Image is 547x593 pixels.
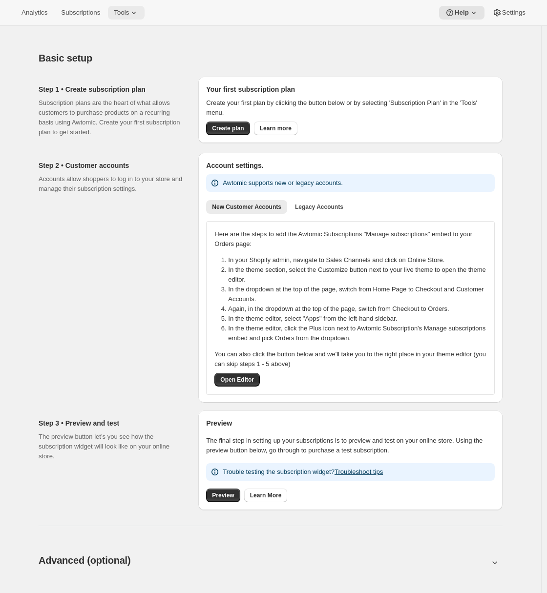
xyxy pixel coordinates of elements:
p: Here are the steps to add the Awtomic Subscriptions "Manage subscriptions" embed to your Orders p... [214,229,486,249]
button: Create plan [206,122,250,135]
span: Advanced (optional) [39,555,130,566]
li: Again, in the dropdown at the top of the page, switch from Checkout to Orders. [228,304,492,314]
li: In your Shopify admin, navigate to Sales Channels and click on Online Store. [228,255,492,265]
button: Open Editor [214,373,260,387]
p: Create your first plan by clicking the button below or by selecting 'Subscription Plan' in the 'T... [206,98,495,118]
li: In the theme section, select the Customize button next to your live theme to open the theme editor. [228,265,492,285]
button: Tools [108,6,145,20]
button: Help [439,6,484,20]
a: Troubleshoot tips [335,468,383,475]
span: Open Editor [220,376,254,384]
button: Settings [486,6,531,20]
p: Trouble testing the subscription widget? [223,467,383,477]
span: Learn more [260,124,292,132]
p: Awtomic supports new or legacy accounts. [223,178,342,188]
h2: Account settings. [206,161,495,170]
h2: Preview [206,418,495,428]
span: Preview [212,491,234,499]
span: Learn More [250,491,282,499]
li: In the theme editor, click the Plus icon next to Awtomic Subscription's Manage subscriptions embe... [228,324,492,343]
span: Subscriptions [61,9,100,17]
li: In the dropdown at the top of the page, switch from Home Page to Checkout and Customer Accounts. [228,285,492,304]
p: Accounts allow shoppers to log in to your store and manage their subscription settings. [39,174,183,194]
span: New Customer Accounts [212,203,281,211]
a: Learn More [244,489,288,502]
li: In the theme editor, select "Apps" from the left-hand sidebar. [228,314,492,324]
span: Legacy Accounts [295,203,343,211]
p: You can also click the button below and we'll take you to the right place in your theme editor (y... [214,349,486,369]
a: Preview [206,489,240,502]
button: Subscriptions [55,6,106,20]
span: Create plan [212,124,244,132]
h2: Your first subscription plan [206,84,495,94]
a: Learn more [254,122,297,135]
button: Analytics [16,6,53,20]
p: Subscription plans are the heart of what allows customers to purchase products on a recurring bas... [39,98,183,137]
span: Analytics [21,9,47,17]
span: Tools [114,9,129,17]
span: Help [455,9,469,17]
h2: Step 2 • Customer accounts [39,161,183,170]
p: The final step in setting up your subscriptions is to preview and test on your online store. Usin... [206,436,495,455]
span: Basic setup [39,53,92,63]
p: The preview button let’s you see how the subscription widget will look like on your online store. [39,432,183,461]
button: Legacy Accounts [289,200,349,214]
button: New Customer Accounts [206,200,287,214]
h2: Step 1 • Create subscription plan [39,84,183,94]
span: Settings [502,9,526,17]
h2: Step 3 • Preview and test [39,418,183,428]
